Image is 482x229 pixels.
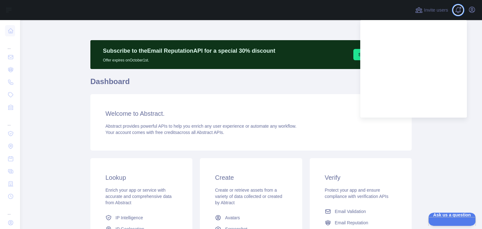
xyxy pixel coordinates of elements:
[325,188,388,199] span: Protect your app and ensure compliance with verification APIs
[5,38,15,50] div: ...
[215,173,287,182] h3: Create
[212,212,289,223] a: Avatars
[424,7,448,14] span: Invite users
[215,188,282,205] span: Create or retrieve assets from a variety of data collected or created by Abtract
[414,5,449,15] button: Invite users
[322,206,399,217] a: Email Validation
[155,130,177,135] span: free credits
[105,124,297,129] span: Abstract provides powerful APIs to help you enrich any user experience or automate any workflow.
[105,188,172,205] span: Enrich your app or service with accurate and comprehensive data from Abstract
[335,220,368,226] span: Email Reputation
[105,109,397,118] h3: Welcome to Abstract.
[103,212,180,223] a: IP Intelligence
[103,55,275,63] p: Offer expires on October 1st.
[90,77,412,92] h1: Dashboard
[105,173,177,182] h3: Lookup
[105,130,224,135] span: Your account comes with across all Abstract APIs.
[428,213,476,226] iframe: Help Scout Beacon - Open
[335,208,366,215] span: Email Validation
[115,215,143,221] span: IP Intelligence
[325,173,397,182] h3: Verify
[353,49,400,60] button: Subscribe [DATE]
[225,215,240,221] span: Avatars
[5,203,15,216] div: ...
[322,217,399,228] a: Email Reputation
[103,46,275,55] p: Subscribe to the Email Reputation API for a special 30 % discount
[5,114,15,127] div: ...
